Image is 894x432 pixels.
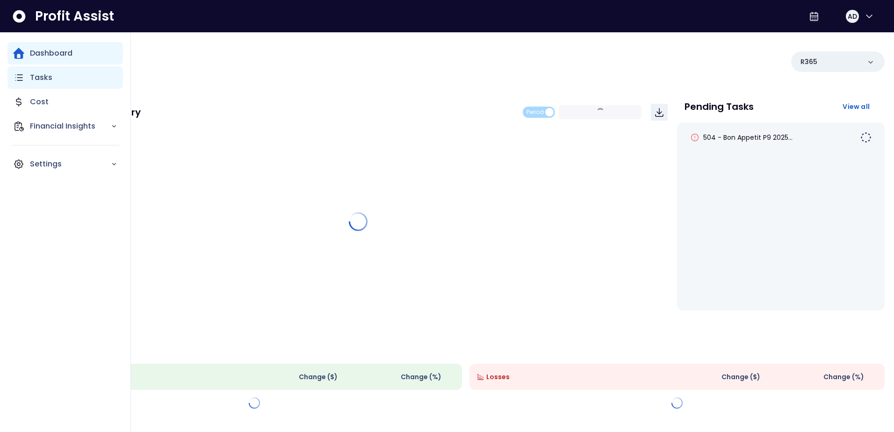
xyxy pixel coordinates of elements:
[823,372,864,382] span: Change (%)
[703,133,793,142] span: 504 - Bon Appetit P9 2025...
[800,57,817,67] p: R365
[486,372,510,382] span: Losses
[30,72,52,83] p: Tasks
[30,48,72,59] p: Dashboard
[30,158,111,170] p: Settings
[835,98,877,115] button: View all
[721,372,760,382] span: Change ( $ )
[30,121,111,132] p: Financial Insights
[299,372,338,382] span: Change ( $ )
[860,132,872,143] img: Not yet Started
[651,104,668,121] button: Download
[30,96,49,108] p: Cost
[35,8,114,25] span: Profit Assist
[401,372,441,382] span: Change (%)
[843,102,870,111] span: View all
[47,343,885,353] p: Wins & Losses
[848,12,857,21] span: AD
[685,102,754,111] p: Pending Tasks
